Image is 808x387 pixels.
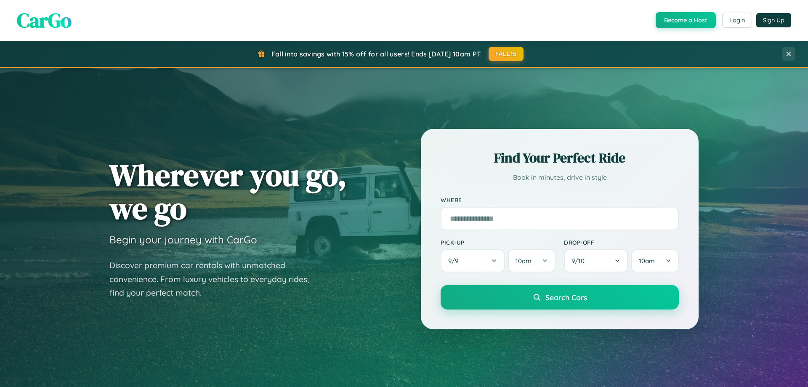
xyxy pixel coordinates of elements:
[545,293,587,302] span: Search Cars
[631,249,679,272] button: 10am
[109,259,320,300] p: Discover premium car rentals with unmatched convenience. From luxury vehicles to everyday rides, ...
[564,239,679,246] label: Drop-off
[17,6,72,34] span: CarGo
[722,13,752,28] button: Login
[448,257,462,265] span: 9 / 9
[441,171,679,184] p: Book in minutes, drive in style
[656,12,716,28] button: Become a Host
[639,257,655,265] span: 10am
[516,257,532,265] span: 10am
[571,257,589,265] span: 9 / 10
[508,249,555,272] button: 10am
[271,50,482,58] span: Fall into savings with 15% off for all users! Ends [DATE] 10am PT.
[109,158,347,225] h1: Wherever you go, we go
[441,196,679,203] label: Where
[441,249,505,272] button: 9/9
[489,47,524,61] button: FALL15
[756,13,791,27] button: Sign Up
[441,149,679,167] h2: Find Your Perfect Ride
[441,239,555,246] label: Pick-up
[564,249,628,272] button: 9/10
[109,233,257,246] h3: Begin your journey with CarGo
[441,285,679,310] button: Search Cars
